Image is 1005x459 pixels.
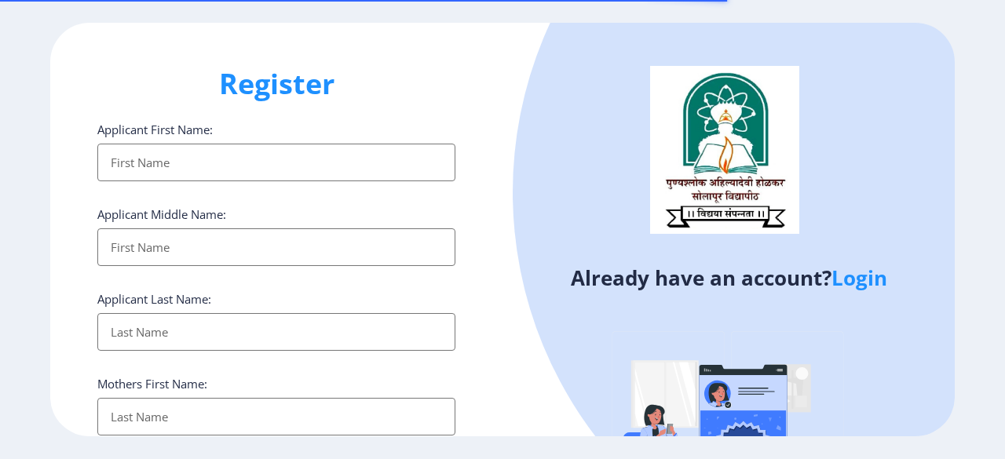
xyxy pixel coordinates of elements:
input: First Name [97,228,455,266]
label: Applicant Last Name: [97,291,211,307]
input: Last Name [97,313,455,351]
label: Applicant First Name: [97,122,213,137]
h1: Register [97,65,455,103]
a: Login [831,264,887,292]
label: Applicant Middle Name: [97,206,226,222]
input: Last Name [97,398,455,435]
img: logo [650,66,799,234]
label: Mothers First Name: [97,376,207,392]
h4: Already have an account? [514,265,943,290]
input: First Name [97,144,455,181]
